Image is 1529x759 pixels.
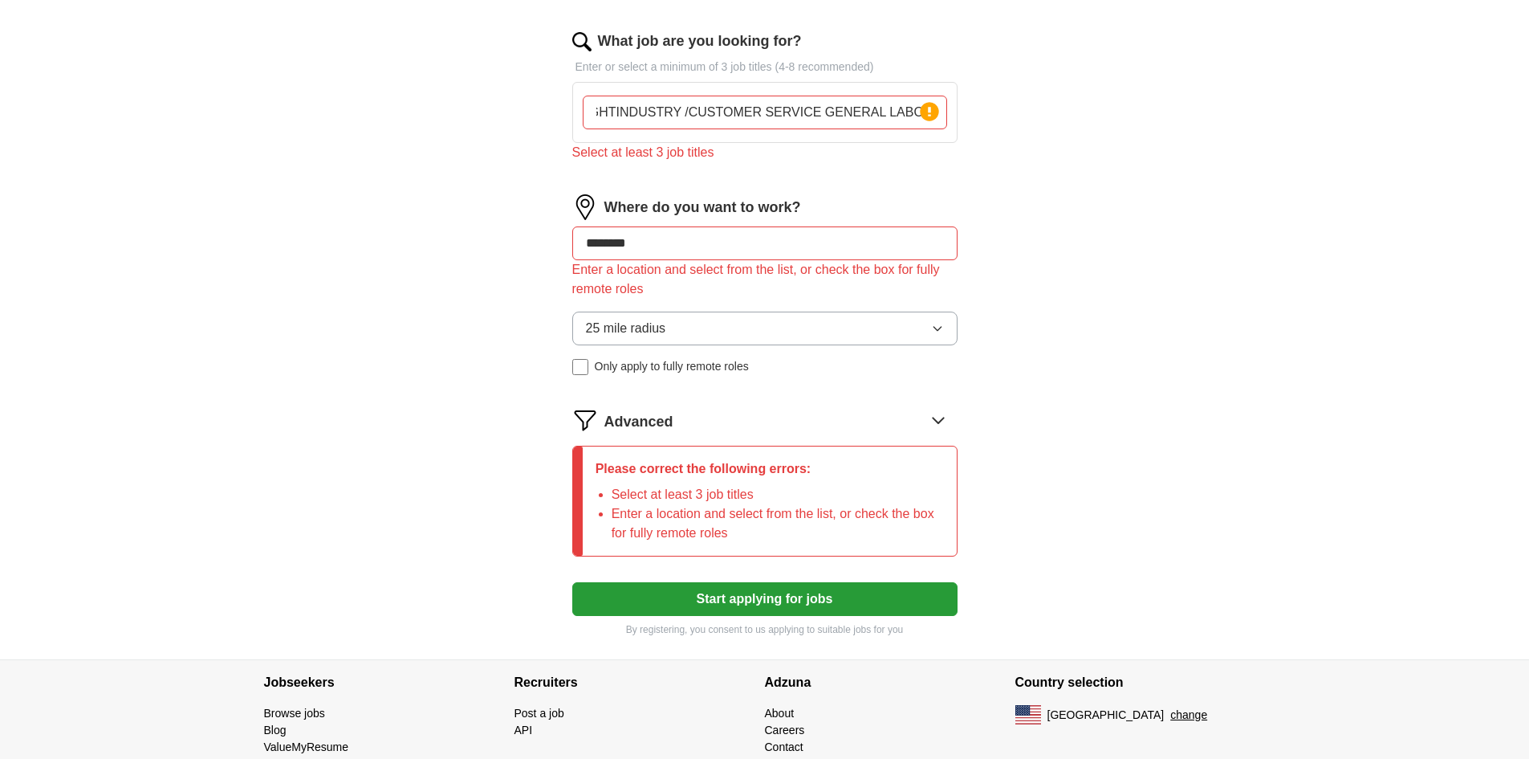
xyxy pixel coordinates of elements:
li: Enter a location and select from the list, or check the box for fully remote roles [612,504,944,543]
label: Where do you want to work? [604,197,801,218]
p: By registering, you consent to us applying to suitable jobs for you [572,622,958,637]
span: [GEOGRAPHIC_DATA] [1047,707,1165,724]
button: Start applying for jobs [572,582,958,616]
button: change [1170,707,1207,724]
img: location.png [572,194,598,220]
p: Please correct the following errors: [596,459,944,479]
p: Enter or select a minimum of 3 job titles (4-8 recommended) [572,59,958,75]
a: Browse jobs [264,707,325,720]
a: Contact [765,741,803,753]
a: About [765,707,795,720]
a: ValueMyResume [264,741,349,753]
li: Select at least 3 job titles [612,485,944,504]
h4: Country selection [1015,660,1266,705]
a: Post a job [514,707,564,720]
img: US flag [1015,705,1041,724]
img: search.png [572,32,592,51]
span: 25 mile radius [586,319,666,338]
input: Only apply to fully remote roles [572,359,588,375]
a: API [514,724,533,737]
a: Blog [264,724,287,737]
img: filter [572,407,598,433]
input: Type a job title and press enter [583,96,947,129]
div: Enter a location and select from the list, or check the box for fully remote roles [572,260,958,299]
button: 25 mile radius [572,312,958,345]
label: What job are you looking for? [598,31,802,52]
span: Advanced [604,411,673,433]
a: Careers [765,724,805,737]
span: Only apply to fully remote roles [595,358,749,375]
div: Select at least 3 job titles [572,143,958,162]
